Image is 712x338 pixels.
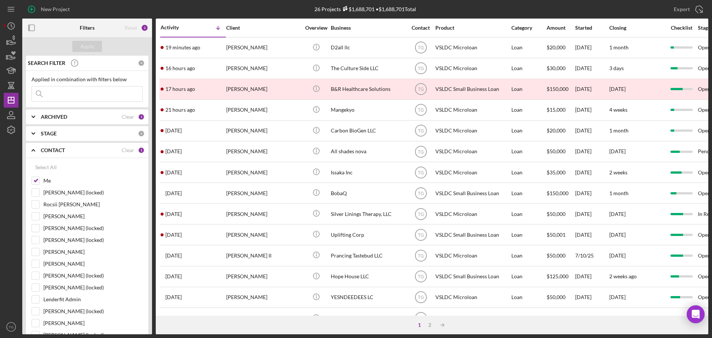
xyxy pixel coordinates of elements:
[165,107,195,113] time: 2025-09-16 19:22
[511,79,546,99] div: Loan
[80,41,94,52] div: Apply
[547,190,568,196] span: $150,000
[609,169,627,175] time: 2 weeks
[72,41,102,52] button: Apply
[226,267,300,286] div: [PERSON_NAME]
[418,316,424,321] text: TG
[435,100,510,120] div: VSLDC Microloan
[674,2,690,17] div: Export
[547,273,568,279] span: $125,000
[575,225,609,245] div: [DATE]
[435,121,510,141] div: VSLDC Microloan
[435,246,510,265] div: VSLDC Microloan
[43,201,143,208] label: Rocsii [PERSON_NAME]
[43,319,143,327] label: [PERSON_NAME]
[43,213,143,220] label: [PERSON_NAME]
[418,45,424,50] text: TG
[609,294,626,300] time: [DATE]
[165,273,182,279] time: 2025-09-09 11:30
[9,325,13,329] text: TG
[226,142,300,161] div: [PERSON_NAME]
[435,204,510,224] div: VSLDC Microloan
[511,163,546,182] div: Loan
[226,100,300,120] div: [PERSON_NAME]
[511,204,546,224] div: Loan
[609,86,626,92] time: [DATE]
[43,308,143,315] label: [PERSON_NAME] (locked)
[165,65,195,71] time: 2025-09-16 23:42
[418,232,424,237] text: TG
[226,246,300,265] div: [PERSON_NAME] II
[43,296,143,303] label: Lenderfit Admin
[666,2,708,17] button: Export
[122,114,134,120] div: Clear
[435,163,510,182] div: VSLDC Microloan
[331,142,405,161] div: All shades nova
[165,170,182,175] time: 2025-09-15 14:45
[165,211,182,217] time: 2025-09-11 16:15
[511,25,546,31] div: Category
[435,288,510,307] div: VSLDC Microloan
[141,24,148,32] div: 2
[138,114,145,120] div: 1
[165,45,200,50] time: 2025-09-17 15:49
[331,59,405,78] div: The Culture Side LLC
[547,44,566,50] span: $20,000
[418,108,424,113] text: TG
[331,267,405,286] div: Hope House LLC
[302,25,330,31] div: Overview
[226,288,300,307] div: [PERSON_NAME]
[511,288,546,307] div: Loan
[331,121,405,141] div: Carbon BioGen LLC
[331,225,405,245] div: Uplifting Corp
[165,128,182,134] time: 2025-09-15 23:59
[226,38,300,58] div: [PERSON_NAME]
[547,106,566,113] span: $15,000
[418,87,424,92] text: TG
[418,211,424,217] text: TG
[666,25,697,31] div: Checklist
[547,25,574,31] div: Amount
[226,79,300,99] div: [PERSON_NAME]
[165,315,182,321] time: 2025-08-25 17:43
[43,272,143,279] label: [PERSON_NAME] (locked)
[609,127,629,134] time: 1 month
[609,252,626,259] time: [DATE]
[4,319,19,334] button: TG
[80,25,95,31] b: Filters
[435,267,510,286] div: VSLDC Small Business Loan
[575,121,609,141] div: [DATE]
[547,169,566,175] span: $35,000
[511,142,546,161] div: Loan
[331,204,405,224] div: Silver Linings Therapy, LLC
[547,315,566,321] span: $20,000
[575,142,609,161] div: [DATE]
[165,190,182,196] time: 2025-09-11 19:02
[418,149,424,154] text: TG
[407,25,435,31] div: Contact
[547,65,566,71] span: $30,000
[331,163,405,182] div: Issaka Inc
[575,288,609,307] div: [DATE]
[575,79,609,99] div: [DATE]
[226,308,300,328] div: [PERSON_NAME]
[511,246,546,265] div: Loan
[575,204,609,224] div: [DATE]
[314,6,416,12] div: 26 Projects • $1,688,701 Total
[547,127,566,134] span: $20,000
[575,267,609,286] div: [DATE]
[331,100,405,120] div: Mangekyo
[609,25,665,31] div: Closing
[511,59,546,78] div: Loan
[331,308,405,328] div: DS AI Fashion Apparel
[418,274,424,279] text: TG
[435,25,510,31] div: Product
[22,2,77,17] button: New Project
[41,131,57,137] b: STAGE
[435,59,510,78] div: VSLDC Microloan
[32,76,143,82] div: Applied in combination with filters below
[575,308,609,328] div: [DATE]
[547,79,574,99] div: $150,000
[547,232,566,238] span: $50,001
[418,170,424,175] text: TG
